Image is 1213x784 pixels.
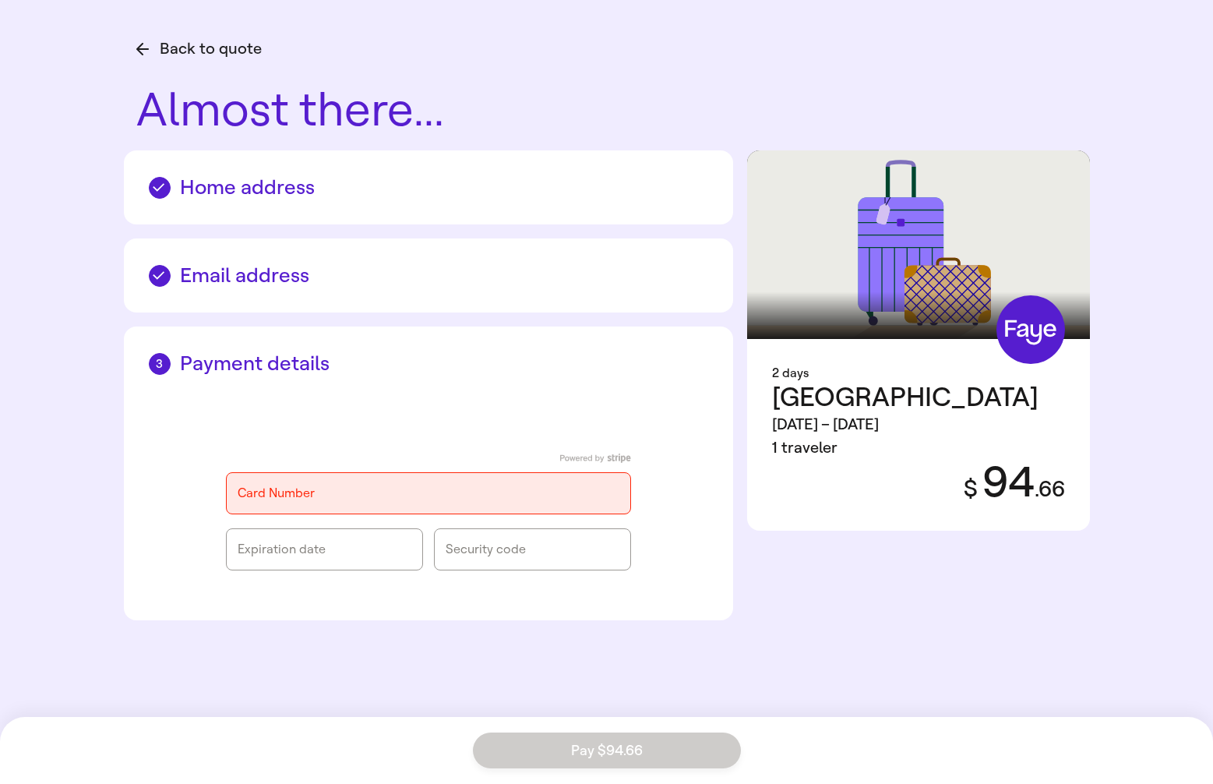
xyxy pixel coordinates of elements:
div: 94 [945,460,1065,506]
h2: Email address [149,263,708,288]
iframe: Secure CVC input frame [446,548,619,563]
span: Pay $94.66 [571,743,643,758]
div: 1 traveler [772,436,1038,460]
button: Pay $94.66 [473,733,741,768]
iframe: Secure card number input frame [238,492,619,507]
iframe: PayPal-paypal [434,401,621,434]
iframe: Secure express checkout frame [233,398,426,404]
iframe: Secure expiration date input frame [238,548,411,563]
button: Back to quote [136,37,262,61]
div: 2 days [772,364,1065,383]
h1: Almost there... [136,86,1090,135]
h2: Home address [149,175,708,200]
div: [DATE] – [DATE] [772,413,1038,436]
span: . 66 [1035,476,1065,502]
span: $ [964,475,978,503]
span: [GEOGRAPHIC_DATA] [772,381,1038,413]
h2: Payment details [149,351,708,376]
